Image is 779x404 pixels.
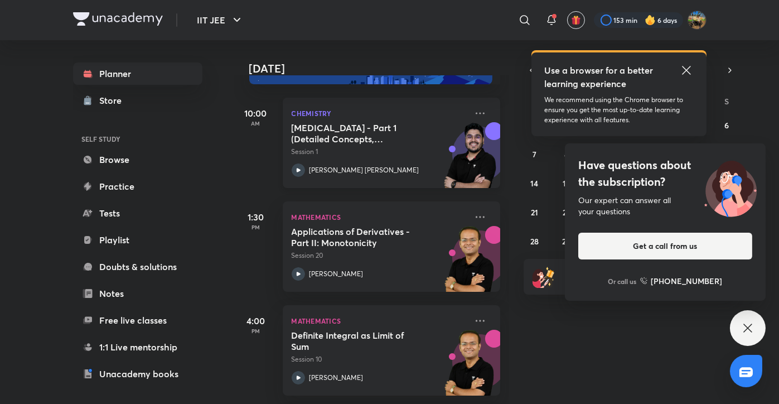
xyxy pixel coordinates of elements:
a: [PHONE_NUMBER] [640,275,723,287]
abbr: September 21, 2025 [531,207,538,218]
p: Session 10 [292,354,467,364]
button: September 28, 2025 [525,232,543,250]
h4: [DATE] [249,62,511,75]
button: IIT JEE [191,9,250,31]
p: [PERSON_NAME] [309,373,364,383]
a: Company Logo [73,12,163,28]
a: Store [73,89,202,112]
a: Tests [73,202,202,224]
h5: Hydrocarbons - Part 1 (Detailed Concepts, Mechanism, Critical Thinking and Illustartions) [292,122,430,145]
button: September 15, 2025 [558,174,575,192]
button: September 29, 2025 [558,232,575,250]
h5: Applications of Derivatives - Part II: Monotonicity [292,226,430,248]
button: Get a call from us [578,233,752,259]
img: unacademy [439,122,500,199]
p: AM [234,120,278,127]
img: ttu_illustration_new.svg [695,157,766,217]
p: We recommend using the Chrome browser to ensure you get the most up-to-date learning experience w... [545,95,693,125]
button: September 8, 2025 [558,145,575,163]
a: Practice [73,175,202,198]
p: PM [234,328,278,334]
button: September 21, 2025 [525,203,543,221]
h6: SELF STUDY [73,129,202,148]
p: Chemistry [292,107,467,120]
img: avatar [571,15,581,25]
h5: 1:30 [234,210,278,224]
button: September 14, 2025 [525,174,543,192]
a: Browse [73,148,202,171]
abbr: September 28, 2025 [530,236,539,247]
button: September 22, 2025 [558,203,575,221]
p: [PERSON_NAME] [309,269,364,279]
h5: Definite Integral as Limit of Sum [292,330,430,352]
h5: 4:00 [234,314,278,328]
div: Store [100,94,129,107]
p: PM [234,224,278,230]
div: Our expert can answer all your questions [578,195,752,217]
a: Doubts & solutions [73,256,202,278]
abbr: Saturday [724,96,729,107]
img: referral [533,266,555,288]
h5: Use a browser for a better learning experience [545,64,656,90]
p: Mathematics [292,314,467,328]
a: 1:1 Live mentorship [73,336,202,358]
a: Playlist [73,229,202,251]
img: Company Logo [73,12,163,26]
abbr: September 6, 2025 [724,120,729,131]
p: Or call us [608,276,637,286]
p: [PERSON_NAME] [PERSON_NAME] [309,165,419,175]
button: September 7, 2025 [525,145,543,163]
abbr: September 14, 2025 [530,178,538,189]
a: Free live classes [73,309,202,331]
abbr: September 15, 2025 [563,178,570,189]
abbr: September 22, 2025 [563,207,570,218]
button: September 6, 2025 [718,116,736,134]
h5: 10:00 [234,107,278,120]
p: Mathematics [292,210,467,224]
p: Session 1 [292,147,467,157]
h6: [PHONE_NUMBER] [651,275,723,287]
img: unacademy [439,226,500,303]
a: Planner [73,62,202,85]
a: Unacademy books [73,363,202,385]
h4: Have questions about the subscription? [578,157,752,190]
a: Notes [73,282,202,305]
button: avatar [567,11,585,29]
img: Shivam Munot [688,11,707,30]
p: Session 20 [292,251,467,261]
abbr: September 8, 2025 [564,149,569,160]
abbr: September 7, 2025 [533,149,536,160]
abbr: September 29, 2025 [562,236,570,247]
img: streak [645,15,656,26]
